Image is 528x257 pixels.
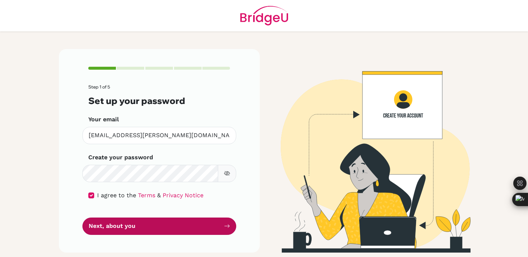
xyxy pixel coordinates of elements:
span: I agree to the [97,192,136,199]
label: Create your password [88,153,153,162]
span: Step 1 of 5 [88,84,110,90]
button: Next, about you [82,218,236,235]
input: Insert your email* [82,127,236,144]
span: & [157,192,161,199]
a: Terms [138,192,155,199]
h3: Set up your password [88,95,230,106]
label: Your email [88,115,119,124]
a: Privacy Notice [163,192,203,199]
